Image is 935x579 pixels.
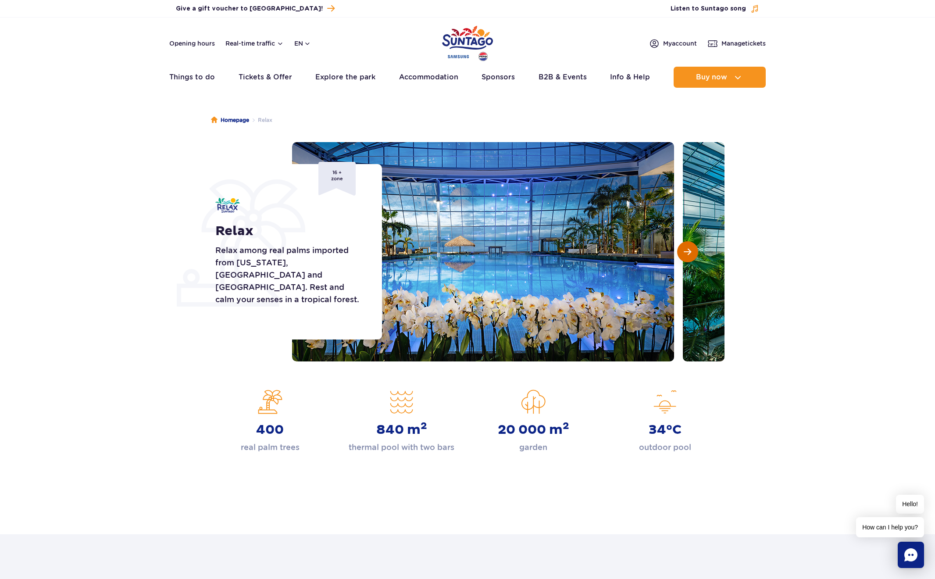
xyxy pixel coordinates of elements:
a: Homepage [211,116,249,125]
img: website_grey.svg [14,23,21,30]
button: Real-time traffic [225,40,284,47]
strong: 840 m [376,422,427,438]
p: thermal pool with two bars [349,441,454,454]
a: Tickets & Offer [239,67,292,88]
span: 16 + zone [318,162,356,196]
div: v 4.0.25 [25,14,43,21]
div: Domain: [DOMAIN_NAME] [23,23,96,30]
sup: 2 [421,420,427,432]
div: Keywords by Traffic [98,52,145,57]
a: Explore the park [315,67,375,88]
button: Listen to Suntago song [671,4,759,13]
sup: 2 [563,420,569,432]
span: Give a gift voucher to [GEOGRAPHIC_DATA]! [176,4,323,13]
a: Sponsors [482,67,515,88]
button: Buy now [674,67,766,88]
button: en [294,39,311,48]
img: tab_keywords_by_traffic_grey.svg [89,51,96,58]
span: Hello! [896,495,924,514]
a: Accommodation [399,67,458,88]
strong: 400 [256,422,284,438]
span: How can I help you? [856,517,924,537]
div: Domain Overview [35,52,79,57]
a: B2B & Events [539,67,587,88]
img: logo_orange.svg [14,14,21,21]
a: Things to do [169,67,215,88]
span: Listen to Suntago song [671,4,746,13]
p: Relax among real palms imported from [US_STATE], [GEOGRAPHIC_DATA] and [GEOGRAPHIC_DATA]. Rest an... [215,244,362,306]
a: Give a gift voucher to [GEOGRAPHIC_DATA]! [176,3,335,14]
span: Buy now [696,73,727,81]
a: Myaccount [649,38,697,49]
a: Info & Help [610,67,650,88]
p: outdoor pool [639,441,691,454]
p: real palm trees [241,441,300,454]
a: Managetickets [707,38,766,49]
p: garden [519,441,547,454]
strong: 34°C [649,422,682,438]
h1: Relax [215,223,362,239]
img: Relax [215,198,240,213]
img: tab_domain_overview_orange.svg [25,51,32,58]
span: My account [663,39,697,48]
span: Manage tickets [721,39,766,48]
button: Next slide [677,241,698,262]
a: Opening hours [169,39,215,48]
strong: 20 000 m [498,422,569,438]
div: Chat [898,542,924,568]
li: Relax [249,116,272,125]
a: Park of Poland [442,22,493,62]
